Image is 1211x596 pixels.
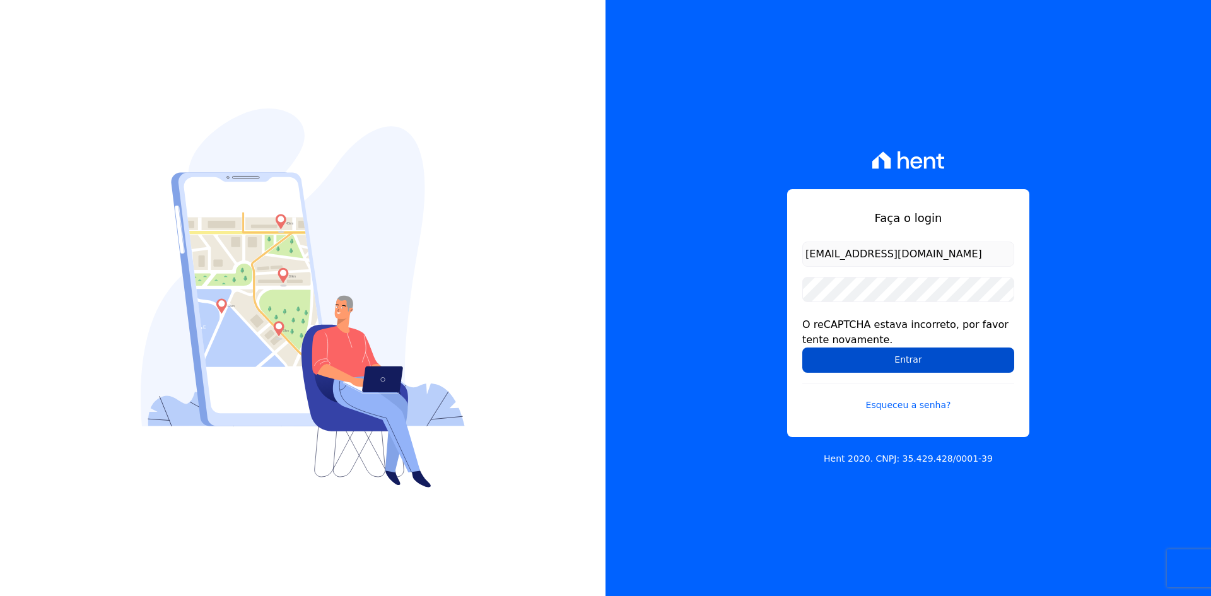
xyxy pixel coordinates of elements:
p: Hent 2020. CNPJ: 35.429.428/0001-39 [824,452,993,465]
a: Esqueceu a senha? [802,383,1014,412]
img: Login [141,108,465,488]
h1: Faça o login [802,209,1014,226]
input: Entrar [802,348,1014,373]
input: Email [802,242,1014,267]
div: O reCAPTCHA estava incorreto, por favor tente novamente. [802,317,1014,348]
